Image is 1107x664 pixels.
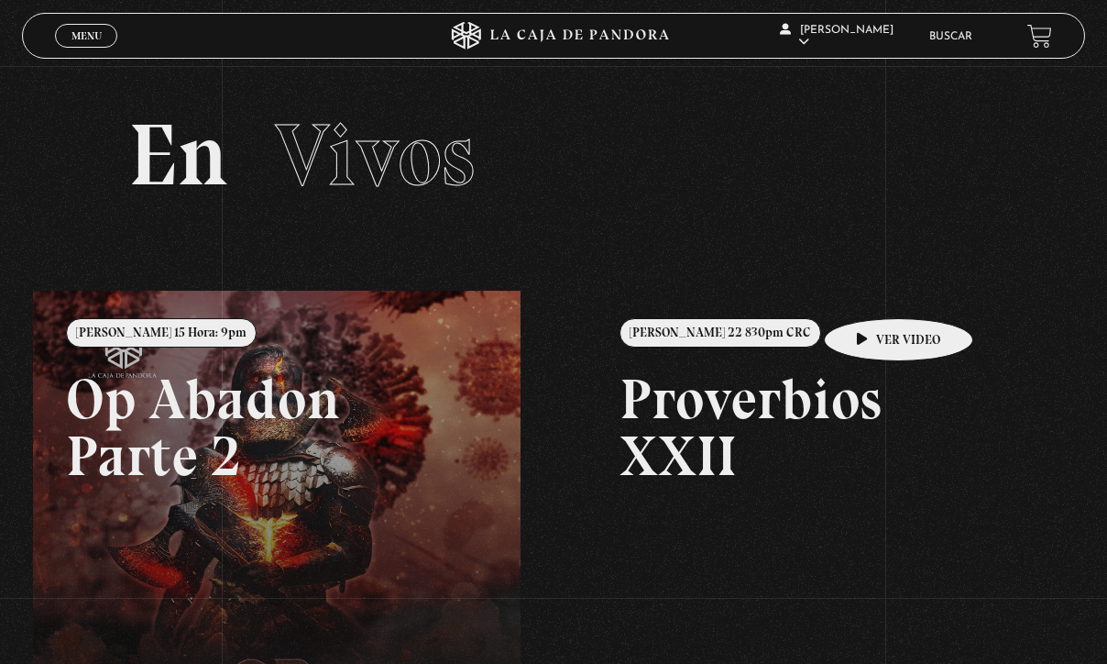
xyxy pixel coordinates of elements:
a: Buscar [929,31,972,42]
span: Menu [71,30,102,41]
h2: En [128,112,979,199]
a: View your shopping cart [1027,24,1052,49]
span: Vivos [275,103,475,207]
span: Cerrar [65,46,108,59]
span: [PERSON_NAME] [780,25,893,48]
